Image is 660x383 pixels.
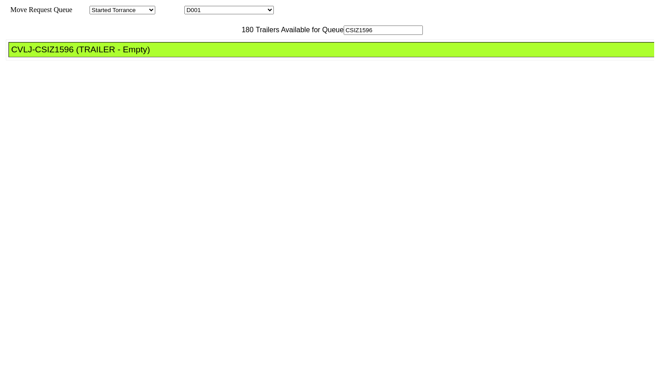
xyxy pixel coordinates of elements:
[11,45,660,55] div: CVLJ-CSIZ1596 (TRAILER - Empty)
[254,26,344,34] span: Trailers Available for Queue
[237,26,254,34] span: 180
[74,6,88,13] span: Area
[157,6,183,13] span: Location
[344,26,423,35] input: Filter Available Trailers
[6,6,72,13] span: Move Request Queue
